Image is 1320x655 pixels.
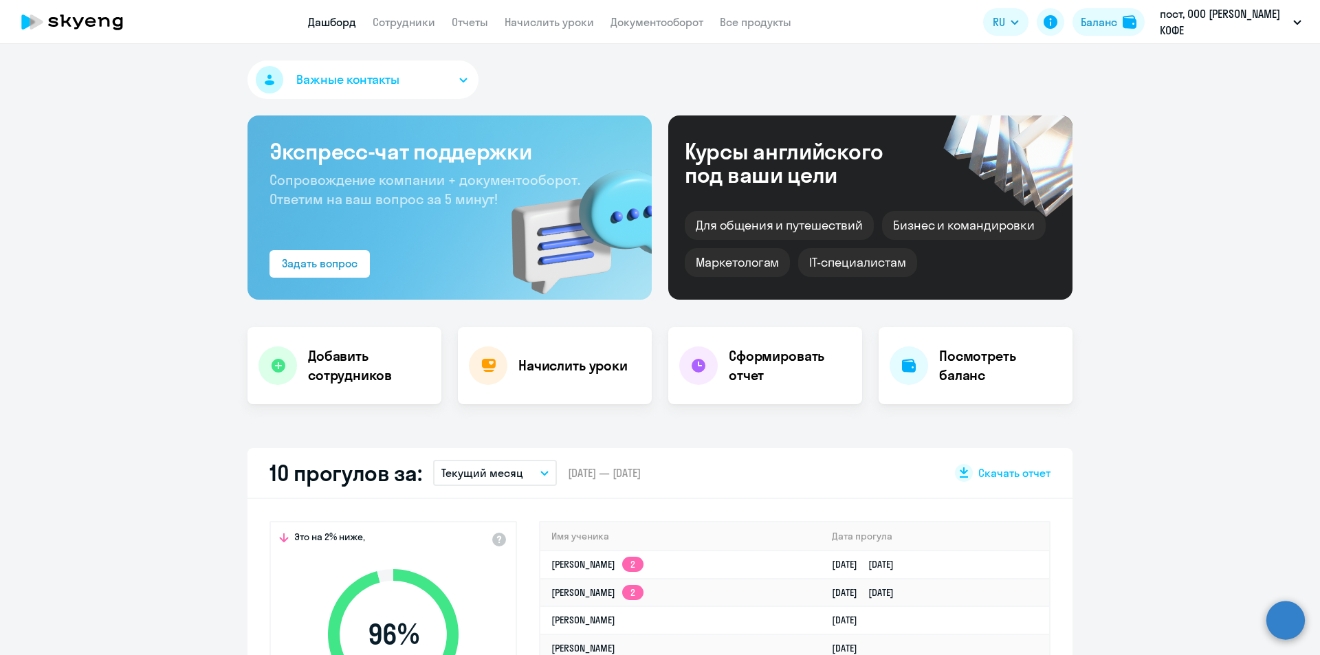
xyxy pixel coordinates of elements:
a: [PERSON_NAME] [551,614,615,626]
img: balance [1123,15,1136,29]
span: RU [993,14,1005,30]
button: Важные контакты [247,60,478,99]
button: RU [983,8,1028,36]
div: Курсы английского под ваши цели [685,140,920,186]
a: [DATE] [832,614,868,626]
div: Бизнес и командировки [882,211,1046,240]
a: [PERSON_NAME] [551,642,615,654]
h3: Экспресс-чат поддержки [269,137,630,165]
a: Все продукты [720,15,791,29]
a: Дашборд [308,15,356,29]
span: Важные контакты [296,71,399,89]
h4: Начислить уроки [518,356,628,375]
button: Задать вопрос [269,250,370,278]
a: Документооборот [610,15,703,29]
p: Текущий месяц [441,465,523,481]
th: Дата прогула [821,522,1049,551]
div: Для общения и путешествий [685,211,874,240]
span: [DATE] — [DATE] [568,465,641,480]
h4: Посмотреть баланс [939,346,1061,385]
img: bg-img [492,145,652,300]
div: Баланс [1081,14,1117,30]
th: Имя ученика [540,522,821,551]
button: Балансbalance [1072,8,1145,36]
div: Задать вопрос [282,255,357,271]
a: Начислить уроки [505,15,594,29]
a: [PERSON_NAME]2 [551,586,643,599]
span: Сопровождение компании + документооборот. Ответим на ваш вопрос за 5 минут! [269,171,580,208]
a: [PERSON_NAME]2 [551,558,643,570]
button: пост, ООО [PERSON_NAME] КОФЕ [1153,5,1308,38]
h4: Добавить сотрудников [308,346,430,385]
h4: Сформировать отчет [729,346,851,385]
app-skyeng-badge: 2 [622,585,643,600]
button: Текущий месяц [433,460,557,486]
div: IT-специалистам [798,248,916,277]
h2: 10 прогулов за: [269,459,422,487]
span: Скачать отчет [978,465,1050,480]
span: Это на 2% ниже, [294,531,365,547]
a: [DATE][DATE] [832,558,905,570]
div: Маркетологам [685,248,790,277]
a: Сотрудники [373,15,435,29]
p: пост, ООО [PERSON_NAME] КОФЕ [1160,5,1288,38]
app-skyeng-badge: 2 [622,557,643,572]
a: [DATE] [832,642,868,654]
span: 96 % [314,618,472,651]
a: [DATE][DATE] [832,586,905,599]
a: Отчеты [452,15,488,29]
